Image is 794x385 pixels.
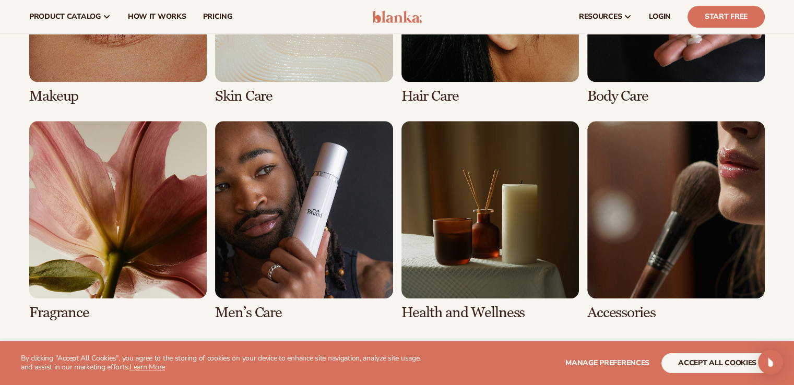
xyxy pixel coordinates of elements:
[401,121,579,321] div: 7 / 8
[758,350,783,375] div: Open Intercom Messenger
[587,121,765,321] div: 8 / 8
[661,353,773,373] button: accept all cookies
[649,13,671,21] span: LOGIN
[401,88,579,104] h3: Hair Care
[203,13,232,21] span: pricing
[565,353,649,373] button: Manage preferences
[215,88,393,104] h3: Skin Care
[29,121,207,321] div: 5 / 8
[29,88,207,104] h3: Makeup
[565,358,649,368] span: Manage preferences
[21,354,433,372] p: By clicking "Accept All Cookies", you agree to the storing of cookies on your device to enhance s...
[128,13,186,21] span: How It Works
[129,362,165,372] a: Learn More
[215,121,393,321] div: 6 / 8
[688,6,765,28] a: Start Free
[29,13,101,21] span: product catalog
[372,10,422,23] img: logo
[579,13,622,21] span: resources
[587,88,765,104] h3: Body Care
